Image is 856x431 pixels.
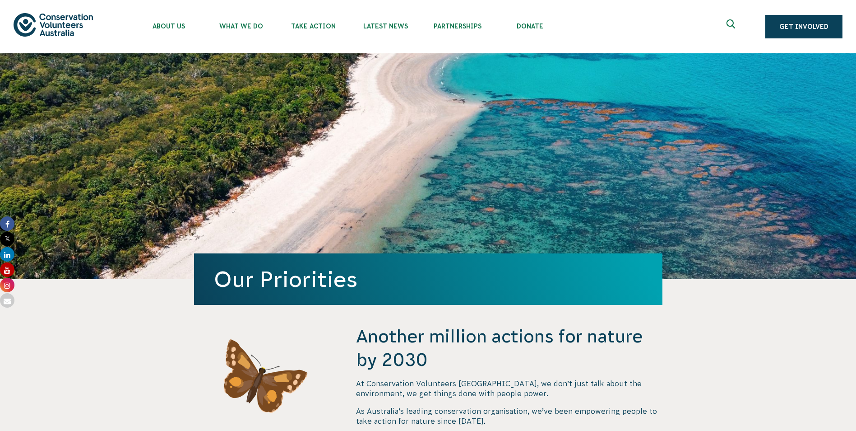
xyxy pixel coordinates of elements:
span: Expand search box [726,19,738,34]
span: Take Action [277,23,349,30]
p: At Conservation Volunteers [GEOGRAPHIC_DATA], we don’t just talk about the environment, we get th... [356,379,662,399]
span: What We Do [205,23,277,30]
span: About Us [133,23,205,30]
img: logo.svg [14,13,93,36]
span: Latest News [349,23,421,30]
p: As Australia’s leading conservation organisation, we’ve been empowering people to take action for... [356,406,662,426]
span: Donate [494,23,566,30]
h4: Another million actions for nature by 2030 [356,324,662,371]
a: Get Involved [765,15,842,38]
button: Expand search box Close search box [721,16,743,37]
h1: Our Priorities [214,267,643,291]
span: Partnerships [421,23,494,30]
